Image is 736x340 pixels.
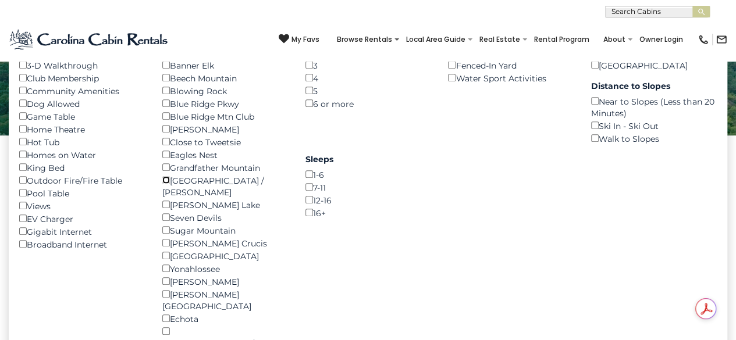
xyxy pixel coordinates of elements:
[162,123,288,135] div: [PERSON_NAME]
[19,148,145,161] div: Homes on Water
[162,84,288,97] div: Blowing Rock
[591,80,717,92] label: Distance to Slopes
[9,28,170,51] img: Blue-2.png
[591,59,717,71] div: [GEOGRAPHIC_DATA]
[305,194,431,206] div: 12-16
[474,31,526,48] a: Real Estate
[162,148,288,161] div: Eagles Nest
[19,97,145,110] div: Dog Allowed
[591,119,717,132] div: Ski In - Ski Out
[19,174,145,187] div: Outdoor Fire/Fire Table
[19,71,145,84] div: Club Membership
[591,132,717,145] div: Walk to Slopes
[19,84,145,97] div: Community Amenities
[19,110,145,123] div: Game Table
[305,97,431,110] div: 6 or more
[162,312,288,325] div: Echota
[19,59,145,71] div: 3-D Walkthrough
[305,59,431,71] div: 3
[19,238,145,250] div: Broadband Internet
[528,31,595,48] a: Rental Program
[162,97,288,110] div: Blue Ridge Pkwy
[162,249,288,262] div: [GEOGRAPHIC_DATA]
[698,34,709,45] img: phone-regular-black.png
[162,135,288,148] div: Close to Tweetsie
[162,174,288,198] div: [GEOGRAPHIC_DATA] / [PERSON_NAME]
[162,237,288,249] div: [PERSON_NAME] Crucis
[162,161,288,174] div: Grandfather Mountain
[19,199,145,212] div: Views
[19,135,145,148] div: Hot Tub
[162,262,288,275] div: Yonahlossee
[716,34,727,45] img: mail-regular-black.png
[634,31,689,48] a: Owner Login
[331,31,398,48] a: Browse Rentals
[279,34,319,45] a: My Favs
[162,288,288,312] div: [PERSON_NAME][GEOGRAPHIC_DATA]
[162,211,288,224] div: Seven Devils
[162,275,288,288] div: [PERSON_NAME]
[448,59,574,71] div: Fenced-In Yard
[305,84,431,97] div: 5
[591,95,717,119] div: Near to Slopes (Less than 20 Minutes)
[305,153,431,165] label: Sleeps
[305,71,431,84] div: 4
[162,71,288,84] div: Beech Mountain
[162,110,288,123] div: Blue Ridge Mtn Club
[19,187,145,199] div: Pool Table
[19,225,145,238] div: Gigabit Internet
[305,181,431,194] div: 7-11
[305,168,431,181] div: 1-6
[162,59,288,71] div: Banner Elk
[598,31,631,48] a: About
[291,34,319,45] span: My Favs
[305,206,431,219] div: 16+
[19,123,145,135] div: Home Theatre
[19,161,145,174] div: King Bed
[400,31,471,48] a: Local Area Guide
[162,224,288,237] div: Sugar Mountain
[19,212,145,225] div: EV Charger
[162,198,288,211] div: [PERSON_NAME] Lake
[448,71,574,84] div: Water Sport Activities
